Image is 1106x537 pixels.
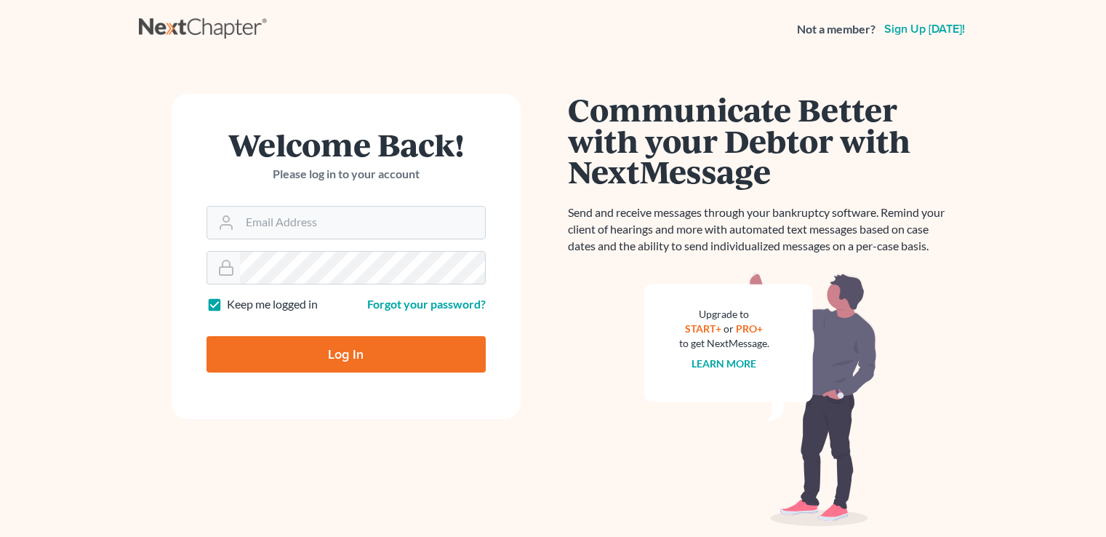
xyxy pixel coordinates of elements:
[207,336,486,373] input: Log In
[568,94,953,187] h1: Communicate Better with your Debtor with NextMessage
[367,297,486,311] a: Forgot your password?
[736,322,763,335] a: PRO+
[568,204,953,255] p: Send and receive messages through your bankruptcy software. Remind your client of hearings and mo...
[685,322,721,335] a: START+
[240,207,485,239] input: Email Address
[797,21,875,38] strong: Not a member?
[644,272,877,527] img: nextmessage_bg-59042aed3d76b12b5cd301f8e5b87938c9018125f34e5fa2b7a6b67550977c72.svg
[724,322,734,335] span: or
[679,336,769,351] div: to get NextMessage.
[227,296,318,313] label: Keep me logged in
[207,129,486,160] h1: Welcome Back!
[881,23,968,35] a: Sign up [DATE]!
[692,357,756,370] a: Learn more
[679,307,769,322] div: Upgrade to
[207,166,486,183] p: Please log in to your account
